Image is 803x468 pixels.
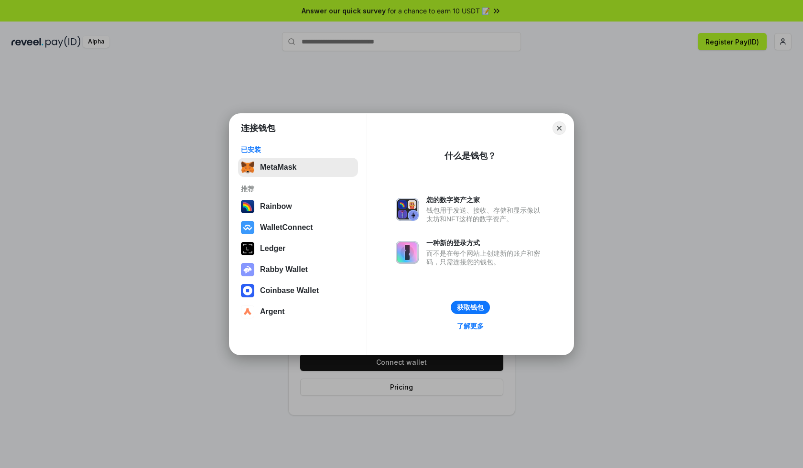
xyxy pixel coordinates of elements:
[457,303,484,312] div: 获取钱包
[260,286,319,295] div: Coinbase Wallet
[238,281,358,300] button: Coinbase Wallet
[260,202,292,211] div: Rainbow
[457,322,484,330] div: 了解更多
[451,301,490,314] button: 获取钱包
[241,284,254,297] img: svg+xml,%3Csvg%20width%3D%2228%22%20height%3D%2228%22%20viewBox%3D%220%200%2028%2028%22%20fill%3D...
[426,196,545,204] div: 您的数字资产之家
[241,221,254,234] img: svg+xml,%3Csvg%20width%3D%2228%22%20height%3D%2228%22%20viewBox%3D%220%200%2028%2028%22%20fill%3D...
[241,145,355,154] div: 已安装
[260,244,285,253] div: Ledger
[241,305,254,318] img: svg+xml,%3Csvg%20width%3D%2228%22%20height%3D%2228%22%20viewBox%3D%220%200%2028%2028%22%20fill%3D...
[238,302,358,321] button: Argent
[260,163,296,172] div: MetaMask
[241,161,254,174] img: svg+xml,%3Csvg%20fill%3D%22none%22%20height%3D%2233%22%20viewBox%3D%220%200%2035%2033%22%20width%...
[426,239,545,247] div: 一种新的登录方式
[238,239,358,258] button: Ledger
[396,241,419,264] img: svg+xml,%3Csvg%20xmlns%3D%22http%3A%2F%2Fwww.w3.org%2F2000%2Fsvg%22%20fill%3D%22none%22%20viewBox...
[241,263,254,276] img: svg+xml,%3Csvg%20xmlns%3D%22http%3A%2F%2Fwww.w3.org%2F2000%2Fsvg%22%20fill%3D%22none%22%20viewBox...
[426,249,545,266] div: 而不是在每个网站上创建新的账户和密码，只需连接您的钱包。
[260,307,285,316] div: Argent
[553,121,566,135] button: Close
[241,122,275,134] h1: 连接钱包
[426,206,545,223] div: 钱包用于发送、接收、存储和显示像以太坊和NFT这样的数字资产。
[241,200,254,213] img: svg+xml,%3Csvg%20width%3D%22120%22%20height%3D%22120%22%20viewBox%3D%220%200%20120%20120%22%20fil...
[241,242,254,255] img: svg+xml,%3Csvg%20xmlns%3D%22http%3A%2F%2Fwww.w3.org%2F2000%2Fsvg%22%20width%3D%2228%22%20height%3...
[451,320,489,332] a: 了解更多
[260,265,308,274] div: Rabby Wallet
[238,260,358,279] button: Rabby Wallet
[445,150,496,162] div: 什么是钱包？
[238,218,358,237] button: WalletConnect
[238,158,358,177] button: MetaMask
[238,197,358,216] button: Rainbow
[241,185,355,193] div: 推荐
[260,223,313,232] div: WalletConnect
[396,198,419,221] img: svg+xml,%3Csvg%20xmlns%3D%22http%3A%2F%2Fwww.w3.org%2F2000%2Fsvg%22%20fill%3D%22none%22%20viewBox...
